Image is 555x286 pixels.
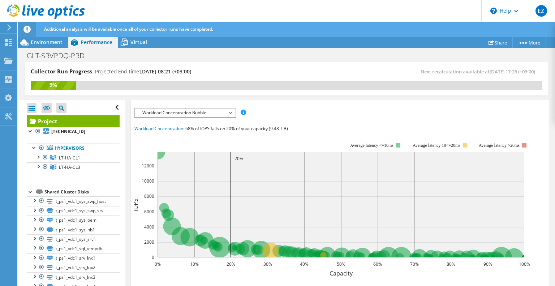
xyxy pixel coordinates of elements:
[31,39,63,46] span: Environment
[421,68,539,75] span: Next recalculation available at
[27,244,120,253] a: lt_ps1_vdc1_sql_tempdb
[27,115,120,127] a: Project
[185,125,288,132] span: 68% of IOPS falls on 20% of your capacity (9.48 TiB)
[512,37,546,48] a: More
[51,128,85,135] b: [TECHNICAL_ID]
[31,81,76,89] div: 9%
[235,155,243,162] text: 20%
[23,52,96,60] h1: GLT-SRVPDQ-PRD
[190,261,199,267] text: 10%
[27,234,120,244] a: lt_ps1_vdc1_sys_srv1
[373,261,382,267] text: 60%
[337,261,345,267] text: 50%
[144,224,154,230] text: 4000
[483,261,492,267] text: 90%
[330,269,353,277] text: Capacity
[535,5,547,17] span: EZ
[483,37,513,48] a: Share
[490,8,497,14] svg: \n
[300,261,309,267] text: 40%
[139,108,232,117] span: Workload Concentration Bubble
[142,178,154,184] text: 10000
[27,253,120,263] a: lt_ps1_vdc1_srv_lnx1
[227,261,235,267] text: 20%
[350,143,393,148] tspan: Average latency <=10ms
[263,261,272,267] text: 30%
[27,272,120,282] a: lt_ps1_vdc1_srv_lnx3
[447,261,455,267] text: 80%
[144,193,154,199] text: 8000
[152,254,154,260] text: 0
[44,26,213,32] span: Additional analysis will be available once all of your collector runs have completed.
[27,215,120,225] a: lt_ps1_vdc1_sys_oem
[27,196,120,206] a: lt_ps1_vdc1_sys_swp_host
[59,164,80,170] span: LT-HA-CL3
[413,143,460,148] tspan: Average latency 10<=20ms
[490,68,535,75] span: [DATE] 17:26 (+03:00)
[134,125,184,132] span: Workload Concentration:
[27,127,120,136] a: [TECHNICAL_ID]
[142,163,154,169] text: 12000
[140,68,191,75] span: [DATE] 08:21 (+03:00)
[44,188,120,196] div: Shared Cluster Disks
[27,206,120,215] a: lt_ps1_vdc1_sys_swp_srv
[59,155,80,161] span: LT-HA-CL1
[27,153,120,162] a: LT-HA-CL1
[27,225,120,234] a: lt_ps1_vdc1_sys_hb1
[81,39,112,46] span: Performance
[155,261,161,267] text: 0%
[410,261,419,267] text: 70%
[479,143,520,148] text: Average latency >20ms
[519,261,530,267] text: 100%
[130,39,147,46] span: Virtual
[27,144,120,153] a: Hypervisors
[27,263,120,272] a: lt_ps1_vdc1_srv_lnx2
[27,162,120,172] a: LT-HA-CL3
[144,239,154,245] text: 2000
[144,209,154,215] text: 6000
[132,198,139,211] text: IOPS
[95,68,191,76] h4: Projected End Time:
